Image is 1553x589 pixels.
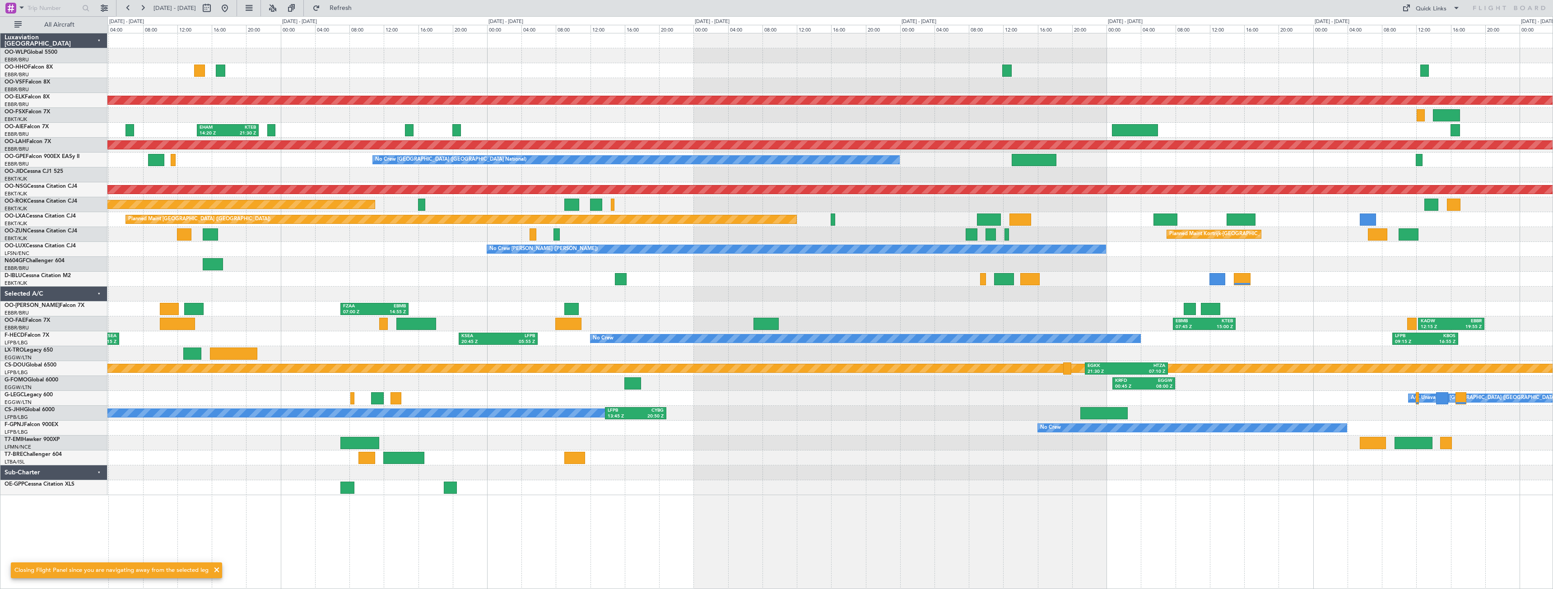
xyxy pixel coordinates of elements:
[5,65,28,70] span: OO-HHO
[343,309,375,315] div: 07:00 Z
[488,18,523,26] div: [DATE] - [DATE]
[5,213,76,219] a: OO-LXACessna Citation CJ4
[5,377,58,383] a: G-FOMOGlobal 6000
[1115,378,1144,384] div: KRFD
[763,25,797,33] div: 08:00
[5,444,31,450] a: LFMN/NCE
[5,94,25,100] span: OO-ELK
[5,399,32,406] a: EGGW/LTN
[5,243,76,249] a: OO-LUXCessna Citation CJ4
[1141,25,1175,33] div: 04:00
[1313,25,1348,33] div: 00:00
[5,407,24,413] span: CS-JHH
[728,25,763,33] div: 04:00
[1204,318,1232,325] div: KTEB
[375,153,526,167] div: No Crew [GEOGRAPHIC_DATA] ([GEOGRAPHIC_DATA] National)
[1315,18,1349,26] div: [DATE] - [DATE]
[375,303,406,310] div: EBMB
[1451,324,1481,330] div: 19:55 Z
[5,333,49,338] a: F-HECDFalcon 7X
[5,50,27,55] span: OO-WLP
[1072,25,1107,33] div: 20:00
[212,25,246,33] div: 16:00
[5,414,28,421] a: LFPB/LBG
[5,139,26,144] span: OO-LAH
[28,1,79,15] input: Trip Number
[5,273,22,278] span: D-IBLU
[5,116,27,123] a: EBKT/KJK
[308,1,363,15] button: Refresh
[5,124,49,130] a: OO-AIEFalcon 7X
[5,437,60,442] a: T7-EMIHawker 900XP
[5,109,50,115] a: OO-FSXFalcon 7X
[5,71,29,78] a: EBBR/BRU
[1421,318,1451,325] div: KADW
[5,146,29,153] a: EBBR/BRU
[1176,324,1204,330] div: 07:45 Z
[1348,25,1382,33] div: 04:00
[1451,25,1485,33] div: 16:00
[636,408,664,414] div: CYBG
[1038,25,1072,33] div: 16:00
[5,265,29,272] a: EBBR/BRU
[1451,318,1481,325] div: EBBR
[228,125,256,131] div: KTEB
[5,310,29,316] a: EBBR/BRU
[1169,227,1274,241] div: Planned Maint Kortrijk-[GEOGRAPHIC_DATA]
[5,422,24,427] span: F-GPNJ
[1088,369,1126,375] div: 21:30 Z
[1176,318,1204,325] div: EBMB
[5,459,25,465] a: LTBA/ISL
[1126,363,1165,369] div: HTZA
[23,22,95,28] span: All Aircraft
[246,25,280,33] div: 20:00
[5,280,27,287] a: EBKT/KJK
[5,228,77,234] a: OO-ZUNCessna Citation CJ4
[1107,25,1141,33] div: 00:00
[5,161,29,167] a: EBBR/BRU
[797,25,831,33] div: 12:00
[5,377,28,383] span: G-FOMO
[5,392,53,398] a: G-LEGCLegacy 600
[5,205,27,212] a: EBKT/KJK
[5,429,28,436] a: LFPB/LBG
[1395,339,1425,345] div: 09:15 Z
[5,228,27,234] span: OO-ZUN
[5,422,58,427] a: F-GPNJFalcon 900EX
[5,101,29,108] a: EBBR/BRU
[5,79,25,85] span: OO-VSF
[1382,25,1416,33] div: 08:00
[591,25,625,33] div: 12:00
[695,18,730,26] div: [DATE] - [DATE]
[1244,25,1279,33] div: 16:00
[79,333,116,339] div: KSEA
[5,452,62,457] a: T7-BREChallenger 604
[5,392,24,398] span: G-LEGC
[1279,25,1313,33] div: 20:00
[1108,18,1143,26] div: [DATE] - [DATE]
[593,332,614,345] div: No Crew
[1126,369,1165,375] div: 07:10 Z
[5,369,28,376] a: LFPB/LBG
[5,362,26,368] span: CS-DOU
[1416,25,1451,33] div: 12:00
[5,482,74,487] a: OE-GPPCessna Citation XLS
[5,169,63,174] a: OO-JIDCessna CJ1 525
[5,258,65,264] a: N604GFChallenger 604
[608,408,636,414] div: LFPB
[315,25,349,33] div: 04:00
[5,407,55,413] a: CS-JHHGlobal 6000
[5,258,26,264] span: N604GF
[1416,5,1446,14] div: Quick Links
[5,109,25,115] span: OO-FSX
[177,25,212,33] div: 12:00
[1395,333,1425,339] div: LFPB
[659,25,693,33] div: 20:00
[10,18,98,32] button: All Aircraft
[5,250,29,257] a: LFSN/ENC
[5,348,24,353] span: LX-TRO
[5,318,50,323] a: OO-FAEFalcon 7X
[1425,333,1455,339] div: KBOS
[608,413,636,420] div: 13:45 Z
[1398,1,1465,15] button: Quick Links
